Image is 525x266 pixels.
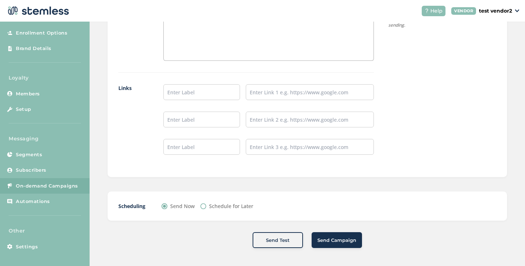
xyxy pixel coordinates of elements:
input: Enter Label [163,84,240,100]
input: Enter Label [163,139,240,155]
input: Enter Link 1 e.g. https://www.google.com [246,84,374,100]
label: Send Now [170,202,195,210]
input: Enter Link 3 e.g. https://www.google.com [246,139,374,155]
span: Setup [16,106,31,113]
img: logo-dark-0685b13c.svg [6,4,69,18]
label: Links [118,84,149,166]
span: Subscribers [16,167,46,174]
div: VENDOR [451,7,476,15]
span: Segments [16,151,42,158]
span: Send Campaign [317,237,356,244]
img: icon-help-white-03924b79.svg [425,9,429,13]
span: Settings [16,243,38,251]
label: Scheduling [118,202,147,210]
span: Brand Details [16,45,51,52]
p: Provided links will shorten automatically before sending. [388,15,496,28]
input: Enter Link 2 e.g. https://www.google.com [246,112,374,127]
span: Enrollment Options [16,30,67,37]
button: Send Test [253,232,303,248]
span: Members [16,90,40,98]
img: icon_down-arrow-small-66adaf34.svg [515,9,519,12]
span: Automations [16,198,50,205]
p: test vendor2 [479,7,512,15]
input: Enter Label [163,112,240,127]
label: Schedule for Later [209,202,253,210]
iframe: Chat Widget [489,231,525,266]
button: Send Campaign [312,232,362,248]
span: Help [430,7,443,15]
span: Send Test [266,237,290,244]
span: On-demand Campaigns [16,182,78,190]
